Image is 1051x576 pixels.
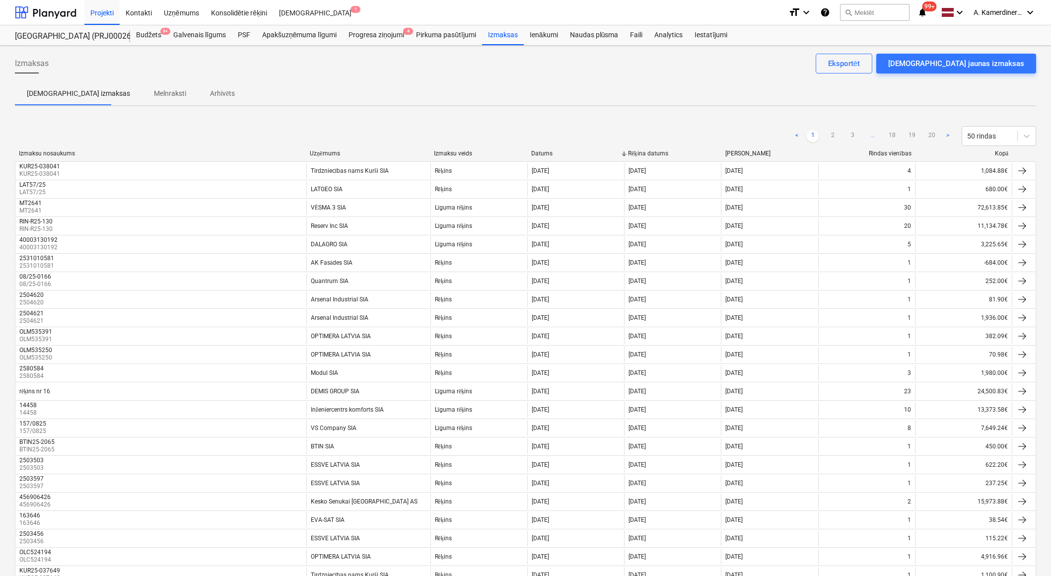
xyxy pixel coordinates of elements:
div: 2531010581 [19,255,54,262]
p: 2504621 [19,317,46,325]
div: 15,973.88€ [915,494,1012,509]
div: 14458 [19,402,37,409]
div: 1 [908,296,911,303]
div: 2504620 [19,291,44,298]
div: 1 [908,278,911,285]
div: [DATE] [725,314,743,321]
div: 1 [908,259,911,266]
div: Rēķins [435,351,452,359]
p: 2580584 [19,372,46,380]
div: Iestatījumi [689,25,733,45]
div: [DATE] [629,461,646,468]
div: [DATE] [629,222,646,229]
div: 11,134.78€ [915,218,1012,234]
a: Pirkuma pasūtījumi [410,25,482,45]
div: rēķins nr 16 [19,388,50,395]
div: [DATE] [725,498,743,505]
div: [DATE] [725,259,743,266]
div: [DATE] [725,204,743,211]
span: ... [866,130,878,142]
div: [DATE] [532,461,549,468]
div: 2503597 [19,475,44,482]
a: Previous page [791,130,803,142]
div: [DATE] [532,425,549,432]
a: Apakšuzņēmuma līgumi [256,25,343,45]
div: [DATE] [725,480,743,487]
div: [PERSON_NAME] [725,150,814,157]
p: 40003130192 [19,243,60,252]
a: Page 18 [886,130,898,142]
div: 24,500.83€ [915,383,1012,399]
div: [DATE] [725,535,743,542]
div: 1 [908,516,911,523]
div: Rēķins [435,480,452,487]
div: [DATE] [629,553,646,560]
div: Faili [624,25,648,45]
div: 382.09€ [915,328,1012,344]
div: VĒSMA 3 SIA [311,204,346,212]
p: RIN-R25-130 [19,225,55,233]
div: [DATE] [532,388,549,395]
div: [DATE] [532,278,549,285]
div: Progresa ziņojumi [343,25,410,45]
div: Quantrum SIA [311,278,349,285]
a: PSF [232,25,256,45]
div: Rēķins [435,498,452,505]
div: [DATE] [629,535,646,542]
i: notifications [917,6,927,18]
div: 1 [908,553,911,560]
div: ESSVE LATVIA SIA [311,461,360,468]
div: 2503503 [19,457,44,464]
div: [DATE] [629,333,646,340]
div: Līguma rēķins [435,204,473,212]
div: 5 [908,241,911,248]
div: OPTIMERA LATVIA SIA [311,351,371,358]
a: Progresa ziņojumi4 [343,25,410,45]
div: 237.25€ [915,475,1012,491]
div: OLM535250 [19,347,52,354]
div: DALAGRO SIA [311,241,348,248]
div: 81.90€ [915,291,1012,307]
div: Rēķins [435,259,452,267]
div: 3,225.65€ [915,236,1012,252]
div: [DATE] [725,333,743,340]
span: 1 [350,6,360,13]
p: 14458 [19,409,39,417]
div: Budžets [130,25,167,45]
div: 1 [908,351,911,358]
span: 4 [403,28,413,35]
div: [DATE] [629,259,646,266]
div: 1 [908,186,911,193]
div: [DATE] [629,204,646,211]
div: [DATE] [532,535,549,542]
div: Rēķins [435,278,452,285]
span: 99+ [922,1,937,11]
div: 2 [908,498,911,505]
div: [DATE] [725,443,743,450]
div: [DEMOGRAPHIC_DATA] jaunas izmaksas [888,57,1024,70]
p: 08/25-0166 [19,280,53,288]
div: EVA-SAT SIA [311,516,345,523]
div: [DATE] [725,241,743,248]
div: DEMIS GROUP SIA [311,388,359,395]
span: 9+ [160,28,170,35]
span: Izmaksas [15,58,49,70]
p: 456906426 [19,501,53,509]
div: [DATE] [725,351,743,358]
div: MT2641 [19,200,42,207]
div: Eksportēt [828,57,860,70]
div: [DATE] [725,388,743,395]
button: [DEMOGRAPHIC_DATA] jaunas izmaksas [876,54,1036,73]
div: 72,613.85€ [915,200,1012,216]
div: [DATE] [725,167,743,174]
div: OLC524194 [19,549,51,556]
div: Rēķins [435,314,452,322]
a: Izmaksas [482,25,524,45]
div: [DATE] [725,461,743,468]
div: 08/25-0166 [19,273,51,280]
p: MT2641 [19,207,44,215]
